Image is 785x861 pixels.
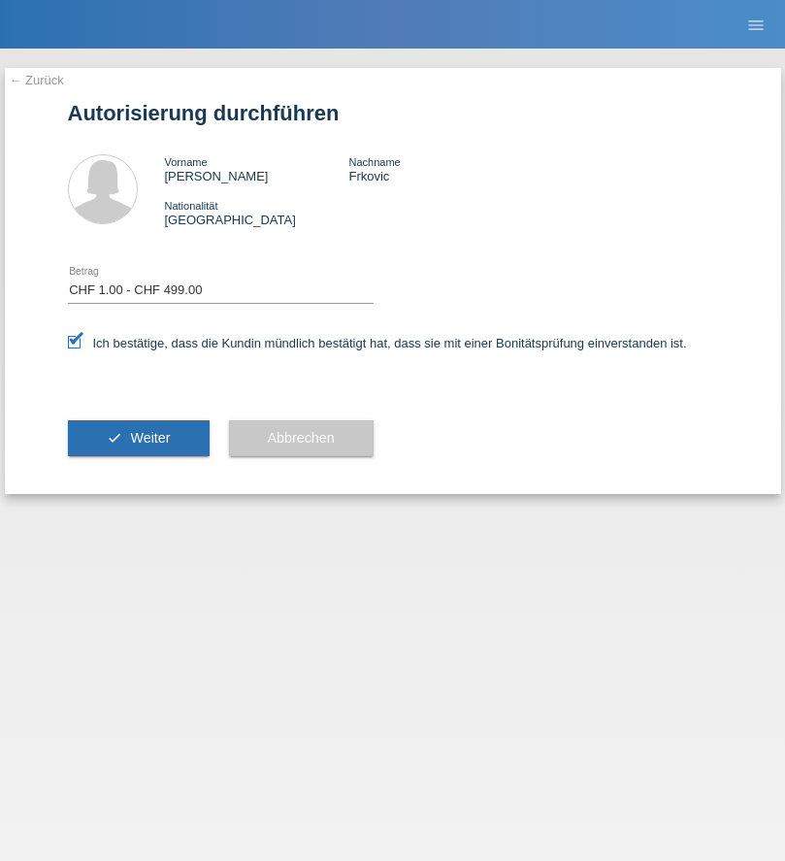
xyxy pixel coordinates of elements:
[165,154,349,183] div: [PERSON_NAME]
[130,430,170,446] span: Weiter
[746,16,766,35] i: menu
[348,156,400,168] span: Nachname
[165,156,208,168] span: Vorname
[107,430,122,446] i: check
[736,18,775,30] a: menu
[68,101,718,125] h1: Autorisierung durchführen
[229,420,374,457] button: Abbrechen
[165,200,218,212] span: Nationalität
[268,430,335,446] span: Abbrechen
[68,336,687,350] label: Ich bestätige, dass die Kundin mündlich bestätigt hat, dass sie mit einer Bonitätsprüfung einvers...
[10,73,64,87] a: ← Zurück
[68,420,210,457] button: check Weiter
[165,198,349,227] div: [GEOGRAPHIC_DATA]
[348,154,533,183] div: Frkovic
